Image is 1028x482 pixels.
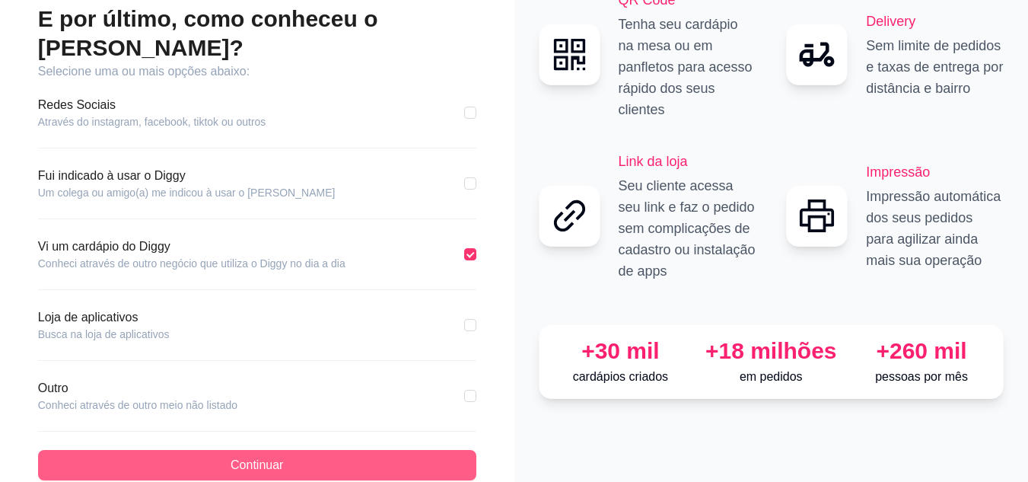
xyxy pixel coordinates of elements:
[619,151,756,172] h2: Link da loja
[231,456,283,474] span: Continuar
[38,327,170,342] article: Busca na loja de aplicativos
[852,337,991,365] div: +260 mil
[38,308,170,327] article: Loja de aplicativos
[38,114,266,129] article: Através do instagram, facebook, tiktok ou outros
[866,186,1004,271] p: Impressão automática dos seus pedidos para agilizar ainda mais sua operação
[38,450,476,480] button: Continuar
[866,35,1004,99] p: Sem limite de pedidos e taxas de entrega por distância e bairro
[38,397,237,413] article: Conheci através de outro meio não listado
[702,368,840,386] p: em pedidos
[38,62,476,81] article: Selecione uma ou mais opções abaixo:
[852,368,991,386] p: pessoas por mês
[38,5,476,62] h2: E por último, como conheceu o [PERSON_NAME]?
[38,256,345,271] article: Conheci através de outro negócio que utiliza o Diggy no dia a dia
[38,379,237,397] article: Outro
[619,175,756,282] p: Seu cliente acessa seu link e faz o pedido sem complicações de cadastro ou instalação de apps
[552,368,690,386] p: cardápios criados
[866,161,1004,183] h2: Impressão
[552,337,690,365] div: +30 mil
[619,14,756,120] p: Tenha seu cardápio na mesa ou em panfletos para acesso rápido dos seus clientes
[866,11,1004,32] h2: Delivery
[38,238,345,256] article: Vi um cardápio do Diggy
[38,185,336,200] article: Um colega ou amigo(a) me indicou à usar o [PERSON_NAME]
[38,167,336,185] article: Fui indicado à usar o Diggy
[38,96,266,114] article: Redes Sociais
[702,337,840,365] div: +18 milhões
